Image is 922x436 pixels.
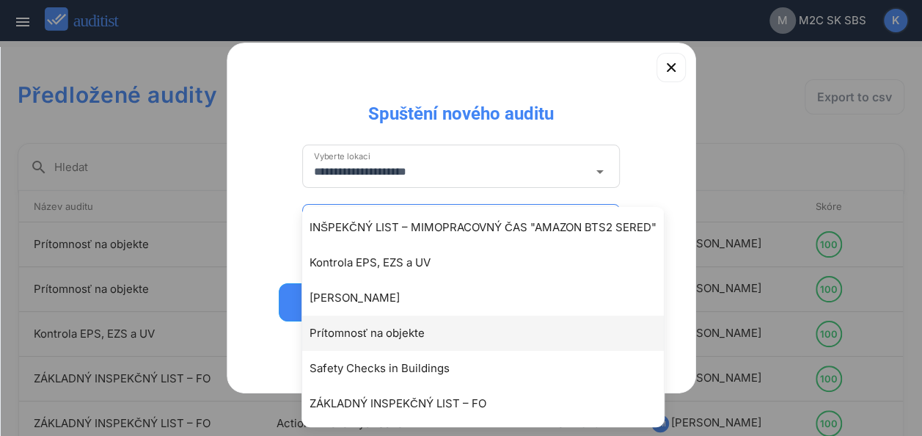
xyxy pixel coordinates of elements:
div: [PERSON_NAME] [310,289,671,307]
div: ZÁKLADNÝ INSPEKČNÝ LIST – FO [310,395,671,413]
div: Safety Checks in Buildings [310,360,671,377]
div: INŠPEKČNÝ LIST – MIMOPRACOVNÝ ČAS "AMAZON BTS2 SERED" [310,219,671,236]
div: Prítomnosť na objekte [310,324,671,342]
div: Spuštění nového auditu [356,90,566,126]
input: Vyberte lokaci [314,160,588,184]
div: Kontrola EPS, EZS a UV [310,254,671,272]
button: Spustit audit [279,283,644,321]
div: Spustit audit [298,294,625,311]
i: arrow_drop_down [590,163,608,181]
